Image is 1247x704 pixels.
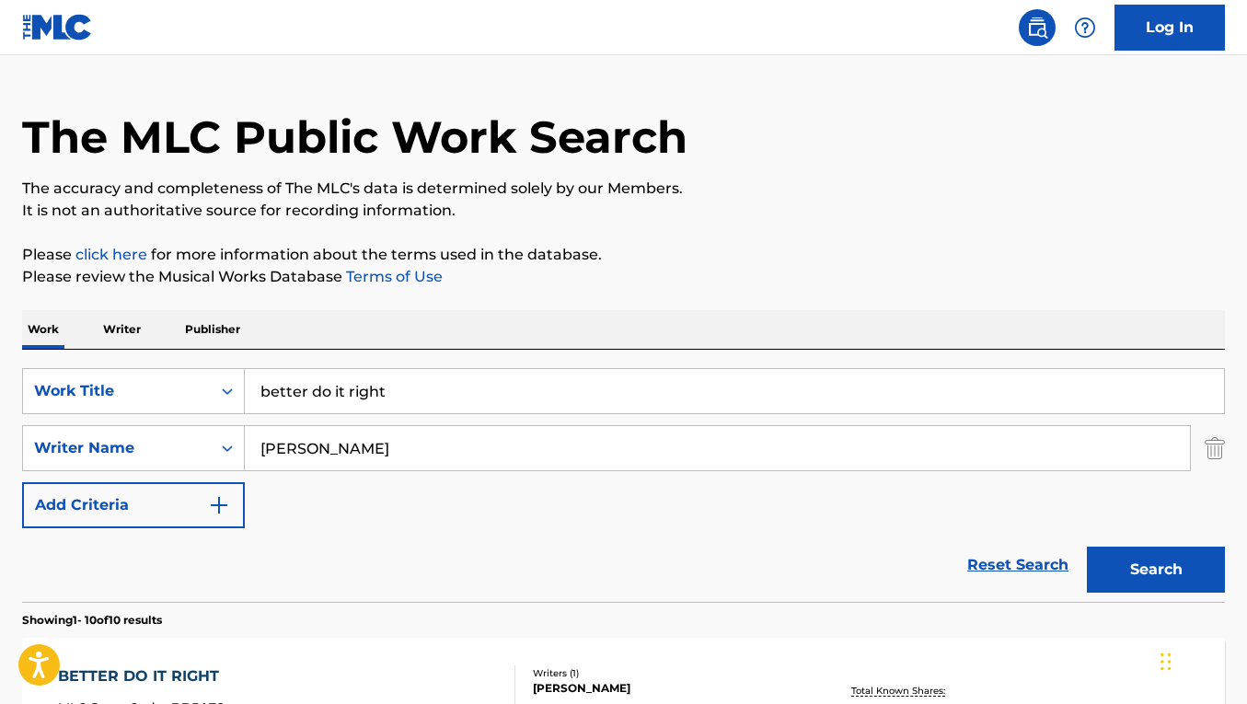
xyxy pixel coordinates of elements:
a: Public Search [1019,9,1056,46]
img: 9d2ae6d4665cec9f34b9.svg [208,494,230,516]
a: click here [75,246,147,263]
iframe: Chat Widget [1155,616,1247,704]
a: Terms of Use [342,268,443,285]
img: MLC Logo [22,14,93,40]
p: Publisher [179,310,246,349]
a: Log In [1114,5,1225,51]
form: Search Form [22,368,1225,602]
div: BETTER DO IT RIGHT [58,665,228,687]
img: Delete Criterion [1205,425,1225,471]
p: Writer [98,310,146,349]
p: Please for more information about the terms used in the database. [22,244,1225,266]
button: Search [1087,547,1225,593]
div: Writer Name [34,437,200,459]
a: Reset Search [958,545,1078,585]
img: help [1074,17,1096,39]
p: Work [22,310,64,349]
p: It is not an authoritative source for recording information. [22,200,1225,222]
div: Work Title [34,380,200,402]
div: [PERSON_NAME] [533,680,801,697]
img: search [1026,17,1048,39]
div: Drag [1160,634,1172,689]
div: Writers ( 1 ) [533,666,801,680]
div: Help [1067,9,1103,46]
h1: The MLC Public Work Search [22,110,687,165]
p: Total Known Shares: [851,684,950,698]
button: Add Criteria [22,482,245,528]
p: The accuracy and completeness of The MLC's data is determined solely by our Members. [22,178,1225,200]
p: Showing 1 - 10 of 10 results [22,612,162,629]
p: Please review the Musical Works Database [22,266,1225,288]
